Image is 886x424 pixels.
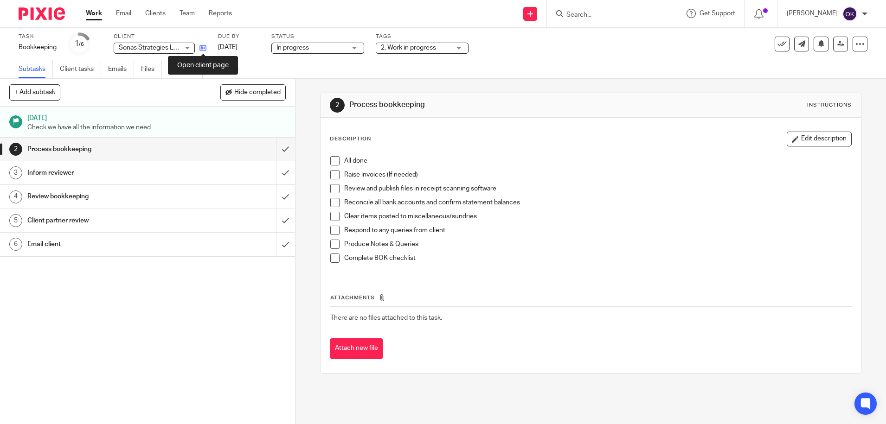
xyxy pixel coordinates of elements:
[349,100,610,110] h1: Process bookkeeping
[344,184,851,193] p: Review and publish files in receipt scanning software
[60,60,101,78] a: Client tasks
[344,156,851,165] p: All done
[19,43,57,52] div: Bookkeeping
[9,214,22,227] div: 5
[344,253,851,263] p: Complete BOK checklist
[344,212,851,221] p: Clear items posted to miscellaneous/sundries
[787,132,852,146] button: Edit description
[330,98,345,113] div: 2
[700,10,735,17] span: Get Support
[276,44,309,51] span: In progress
[19,33,57,40] label: Task
[9,143,22,156] div: 2
[209,9,232,18] a: Reports
[381,44,436,51] span: 2. Work in progress
[79,42,84,47] small: /6
[9,84,60,100] button: + Add subtask
[145,9,166,18] a: Clients
[86,9,102,18] a: Work
[116,9,131,18] a: Email
[9,238,22,251] div: 6
[210,60,245,78] a: Audit logs
[19,7,65,20] img: Pixie
[9,190,22,203] div: 4
[75,38,84,49] div: 1
[842,6,857,21] img: svg%3E
[27,214,187,228] h1: Client partner review
[27,166,187,180] h1: Inform reviewer
[27,237,187,251] h1: Email client
[807,101,852,109] div: Instructions
[27,123,286,132] p: Check we have all the information we need
[344,198,851,207] p: Reconcile all bank accounts and confirm statement balances
[27,142,187,156] h1: Process bookkeeping
[19,60,53,78] a: Subtasks
[344,226,851,235] p: Respond to any queries from client
[108,60,134,78] a: Emails
[330,135,371,143] p: Description
[218,33,260,40] label: Due by
[344,240,851,249] p: Produce Notes & Queries
[218,44,238,51] span: [DATE]
[27,111,286,123] h1: [DATE]
[271,33,364,40] label: Status
[141,60,162,78] a: Files
[376,33,469,40] label: Tags
[330,295,375,300] span: Attachments
[169,60,203,78] a: Notes (0)
[220,84,286,100] button: Hide completed
[234,89,281,96] span: Hide completed
[27,190,187,203] h1: Review bookkeeping
[565,11,649,19] input: Search
[114,33,206,40] label: Client
[330,338,383,359] button: Attach new file
[9,166,22,179] div: 3
[330,315,442,321] span: There are no files attached to this task.
[119,44,180,51] span: Sonas Strategies Ltd
[787,9,838,18] p: [PERSON_NAME]
[180,9,195,18] a: Team
[344,170,851,179] p: Raise invoices (If needed)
